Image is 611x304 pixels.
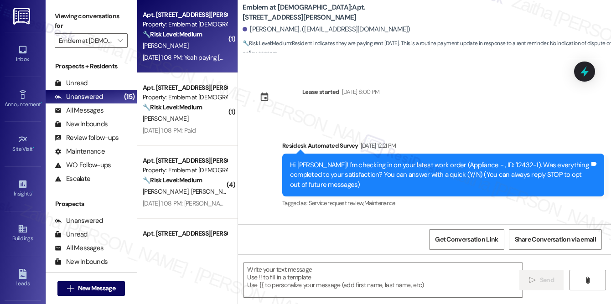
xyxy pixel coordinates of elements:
[55,216,103,226] div: Unanswered
[55,106,104,115] div: All Messages
[143,103,202,111] strong: 🔧 Risk Level: Medium
[143,114,188,123] span: [PERSON_NAME]
[143,176,202,184] strong: 🔧 Risk Level: Medium
[5,176,41,201] a: Insights •
[143,126,196,134] div: [DATE] 1:08 PM: Paid
[243,3,425,22] b: Emblem at [DEMOGRAPHIC_DATA]: Apt. [STREET_ADDRESS][PERSON_NAME]
[57,281,125,296] button: New Message
[435,235,498,244] span: Get Conversation Link
[340,87,380,97] div: [DATE] 8:00 PM
[282,141,604,154] div: Residesk Automated Survey
[13,8,32,25] img: ResiDesk Logo
[78,283,115,293] span: New Message
[143,83,227,93] div: Apt. [STREET_ADDRESS][PERSON_NAME]
[143,20,227,29] div: Property: Emblem at [DEMOGRAPHIC_DATA]
[143,156,227,165] div: Apt. [STREET_ADDRESS][PERSON_NAME]
[243,40,291,47] strong: 🔧 Risk Level: Medium
[358,141,396,150] div: [DATE] 12:21 PM
[55,78,88,88] div: Unread
[55,230,88,239] div: Unread
[509,229,602,250] button: Share Conversation via email
[143,229,227,238] div: Apt. [STREET_ADDRESS][PERSON_NAME]
[55,243,104,253] div: All Messages
[55,92,103,102] div: Unanswered
[31,189,33,196] span: •
[429,229,504,250] button: Get Conversation Link
[46,62,137,71] div: Prospects + Residents
[55,119,108,129] div: New Inbounds
[46,199,137,209] div: Prospects
[143,53,262,62] div: [DATE] 1:08 PM: Yeah paying [DATE] thank you
[122,90,137,104] div: (15)
[364,199,395,207] span: Maintenance
[5,42,41,67] a: Inbox
[143,41,188,50] span: [PERSON_NAME]
[540,275,554,285] span: Send
[5,266,41,291] a: Leads
[243,25,410,34] div: [PERSON_NAME]. ([EMAIL_ADDRESS][DOMAIN_NAME])
[55,147,105,156] div: Maintenance
[309,199,364,207] span: Service request review ,
[59,33,113,48] input: All communities
[143,187,191,196] span: [PERSON_NAME]
[5,221,41,246] a: Buildings
[5,132,41,156] a: Site Visit •
[143,199,400,207] div: [DATE] 1:08 PM: [PERSON_NAME] we know the rent is due it is getting paid [DATE] on our pay day!
[143,30,202,38] strong: 🔧 Risk Level: Medium
[143,10,227,20] div: Apt. [STREET_ADDRESS][PERSON_NAME]
[55,160,111,170] div: WO Follow-ups
[302,87,340,97] div: Lease started
[191,187,237,196] span: [PERSON_NAME]
[584,277,591,284] i: 
[143,238,227,248] div: Property: Emblem at [DEMOGRAPHIC_DATA]
[290,160,590,190] div: Hi [PERSON_NAME]! I'm checking in on your latest work order (Appliance - , ID: '12432-1). Was eve...
[118,37,123,44] i: 
[55,133,119,143] div: Review follow-ups
[519,270,564,290] button: Send
[67,285,74,292] i: 
[41,100,42,106] span: •
[515,235,596,244] span: Share Conversation via email
[143,93,227,102] div: Property: Emblem at [DEMOGRAPHIC_DATA]
[55,271,85,280] div: Active
[529,277,536,284] i: 
[282,196,604,210] div: Tagged as:
[33,144,34,151] span: •
[55,257,108,267] div: New Inbounds
[243,39,611,58] span: : Resident indicates they are paying rent [DATE]. This is a routine payment update in response to...
[55,9,128,33] label: Viewing conversations for
[55,174,90,184] div: Escalate
[143,165,227,175] div: Property: Emblem at [DEMOGRAPHIC_DATA]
